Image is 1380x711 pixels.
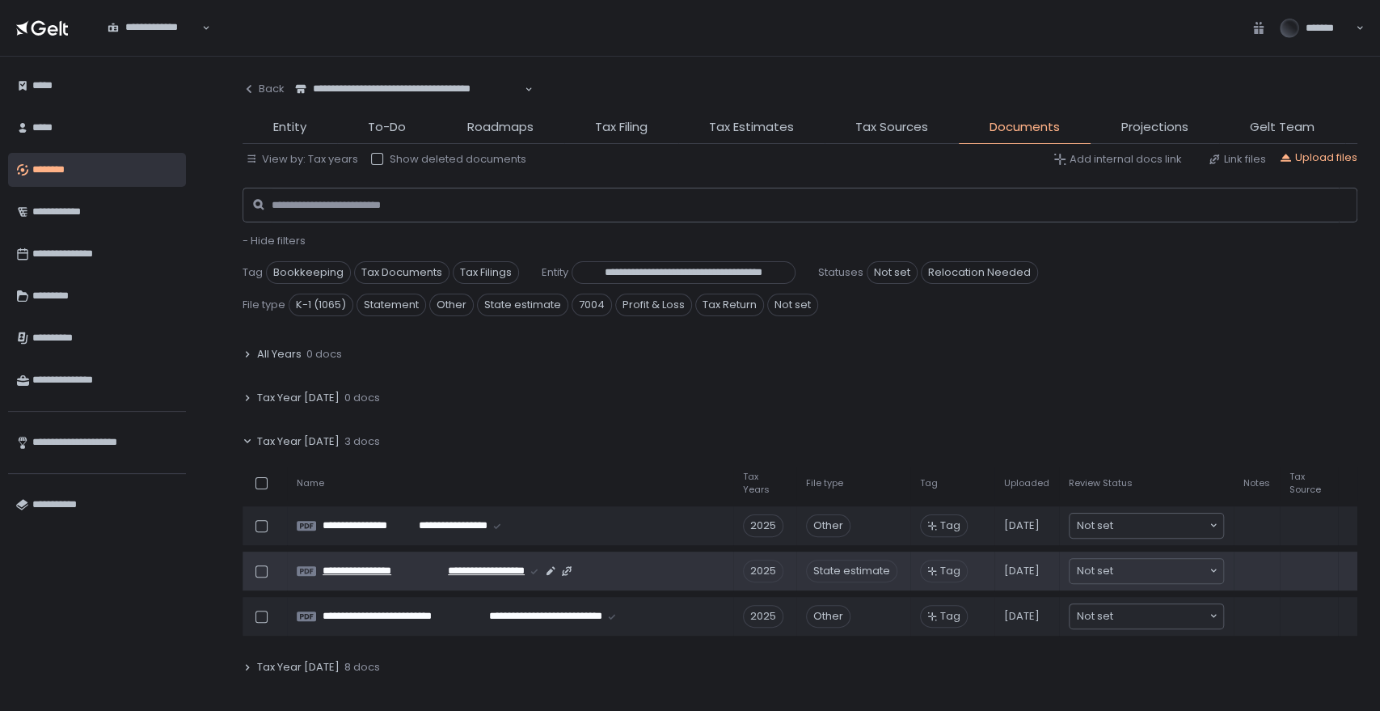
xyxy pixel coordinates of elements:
[257,434,340,449] span: Tax Year [DATE]
[344,660,380,675] span: 8 docs
[243,265,263,280] span: Tag
[940,564,960,578] span: Tag
[1053,152,1182,167] button: Add internal docs link
[297,477,324,489] span: Name
[743,560,783,582] div: 2025
[344,434,380,449] span: 3 docs
[1113,563,1208,579] input: Search for option
[595,118,648,137] span: Tax Filing
[1250,118,1315,137] span: Gelt Team
[855,118,928,137] span: Tax Sources
[1070,604,1223,628] div: Search for option
[709,118,794,137] span: Tax Estimates
[246,152,358,167] button: View by: Tax years
[1208,152,1266,167] button: Link files
[1279,150,1357,165] button: Upload files
[818,265,863,280] span: Statuses
[477,294,568,316] span: State estimate
[243,233,306,248] span: - Hide filters
[1004,477,1049,489] span: Uploaded
[990,118,1060,137] span: Documents
[1070,559,1223,583] div: Search for option
[767,294,818,316] span: Not set
[429,294,474,316] span: Other
[920,477,938,489] span: Tag
[1113,518,1208,534] input: Search for option
[243,73,285,105] button: Back
[806,514,850,537] div: Other
[344,391,380,405] span: 0 docs
[289,294,353,316] span: K-1 (1065)
[1077,563,1113,579] span: Not set
[1069,477,1133,489] span: Review Status
[867,261,918,284] span: Not set
[940,518,960,533] span: Tag
[940,609,960,624] span: Tag
[572,294,612,316] span: 7004
[1243,477,1270,489] span: Notes
[1077,608,1113,624] span: Not set
[467,118,534,137] span: Roadmaps
[1070,514,1223,538] div: Search for option
[1113,608,1208,624] input: Search for option
[285,73,533,107] div: Search for option
[743,471,787,495] span: Tax Years
[273,118,306,137] span: Entity
[542,265,568,280] span: Entity
[368,118,406,137] span: To-Do
[257,347,302,362] span: All Years
[357,294,426,316] span: Statement
[1004,564,1040,578] span: [DATE]
[306,347,342,362] span: 0 docs
[806,605,850,628] div: Other
[97,11,210,45] div: Search for option
[921,261,1038,284] span: Relocation Needed
[257,391,340,405] span: Tax Year [DATE]
[243,234,306,248] button: - Hide filters
[354,261,449,284] span: Tax Documents
[295,96,523,112] input: Search for option
[1004,609,1040,624] span: [DATE]
[453,261,519,284] span: Tax Filings
[695,294,764,316] span: Tax Return
[243,82,285,96] div: Back
[1004,518,1040,533] span: [DATE]
[806,560,897,582] div: State estimate
[243,298,285,312] span: File type
[1289,471,1328,495] span: Tax Source
[615,294,692,316] span: Profit & Loss
[1121,118,1188,137] span: Projections
[743,514,783,537] div: 2025
[257,660,340,675] span: Tax Year [DATE]
[266,261,351,284] span: Bookkeeping
[1077,518,1113,534] span: Not set
[806,477,843,489] span: File type
[743,605,783,628] div: 2025
[108,35,200,51] input: Search for option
